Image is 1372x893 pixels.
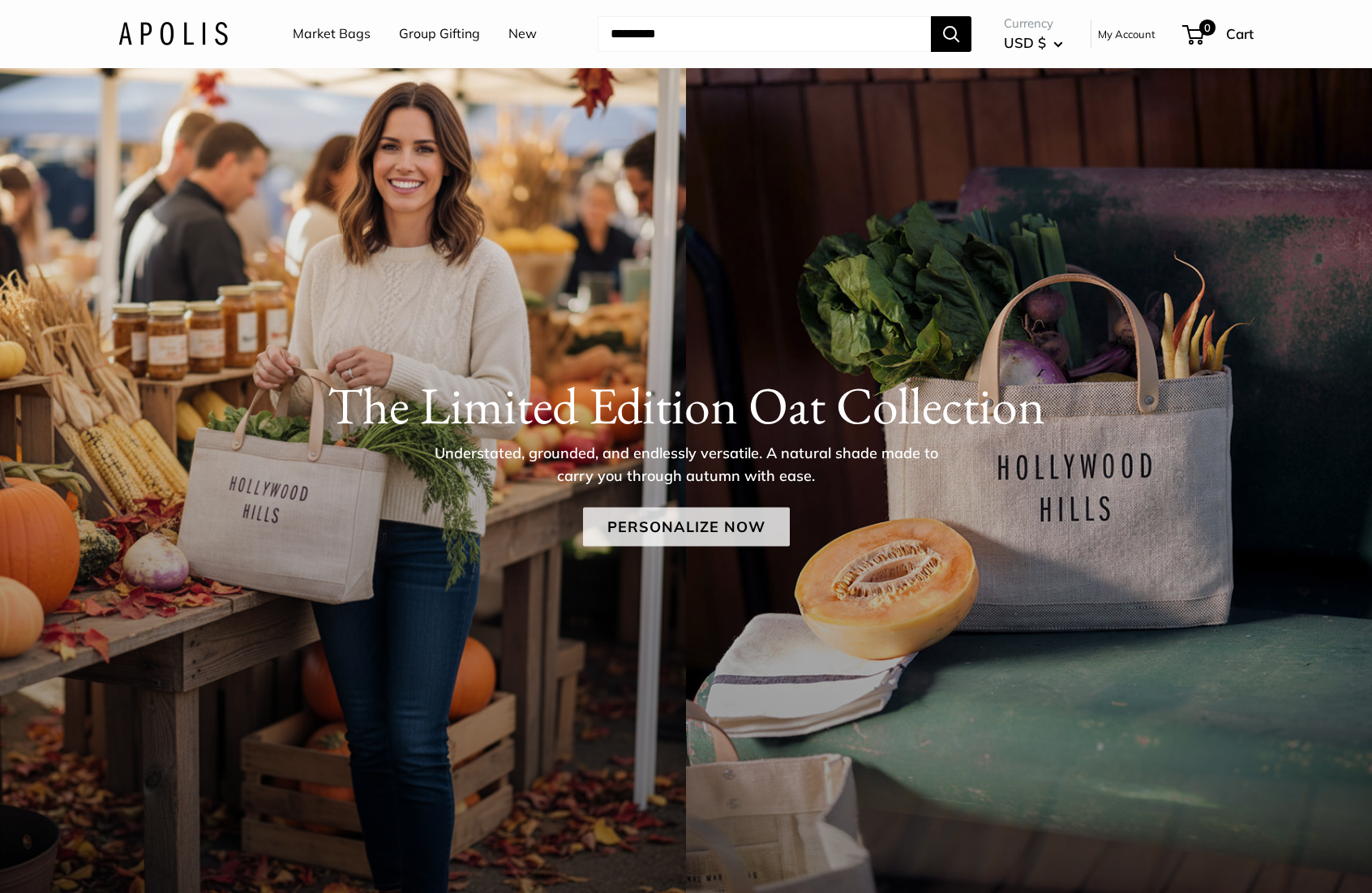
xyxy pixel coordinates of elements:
a: 0 Cart [1184,21,1254,47]
p: Understated, grounded, and endlessly versatile. A natural shade made to carry you through autumn ... [422,441,950,487]
a: My Account [1098,24,1155,44]
span: 0 [1199,19,1216,36]
button: USD $ [1004,30,1063,56]
input: Search... [598,16,931,52]
a: New [508,22,537,46]
h1: The Limited Edition Oat Collection [118,374,1254,436]
a: Group Gifting [399,22,480,46]
button: Search [931,16,971,52]
span: Cart [1226,25,1254,42]
a: Personalize Now [583,507,790,546]
a: Market Bags [293,22,371,46]
span: Currency [1004,12,1063,35]
img: Apolis [118,22,228,45]
span: USD $ [1004,34,1046,51]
